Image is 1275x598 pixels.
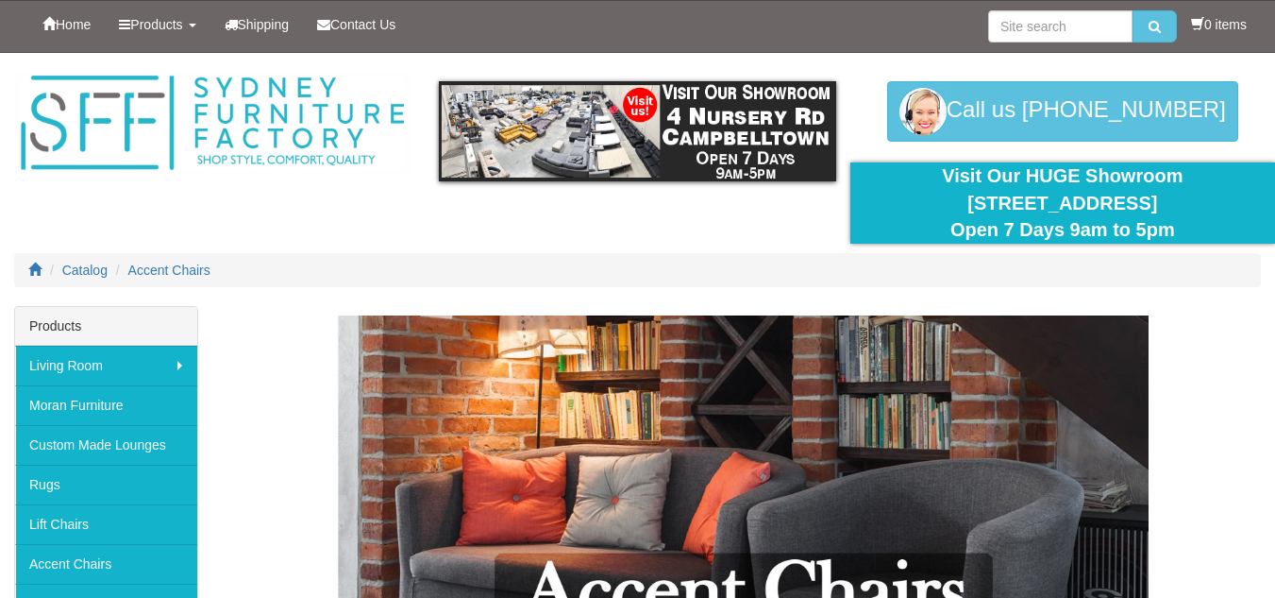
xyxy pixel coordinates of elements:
[62,263,108,278] a: Catalog
[105,1,210,48] a: Products
[988,10,1132,43] input: Site search
[15,465,197,504] a: Rugs
[130,17,182,32] span: Products
[15,385,197,425] a: Moran Furniture
[15,544,197,584] a: Accent Chairs
[15,504,197,544] a: Lift Chairs
[238,17,290,32] span: Shipping
[864,162,1261,244] div: Visit Our HUGE Showroom [STREET_ADDRESS] Open 7 Days 9am to 5pm
[56,17,91,32] span: Home
[439,81,835,181] img: showroom.gif
[330,17,395,32] span: Contact Us
[15,425,197,465] a: Custom Made Lounges
[28,1,105,48] a: Home
[1191,15,1247,34] li: 0 items
[15,346,197,385] a: Living Room
[210,1,304,48] a: Shipping
[128,263,210,278] a: Accent Chairs
[15,307,197,346] div: Products
[14,72,411,175] img: Sydney Furniture Factory
[303,1,410,48] a: Contact Us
